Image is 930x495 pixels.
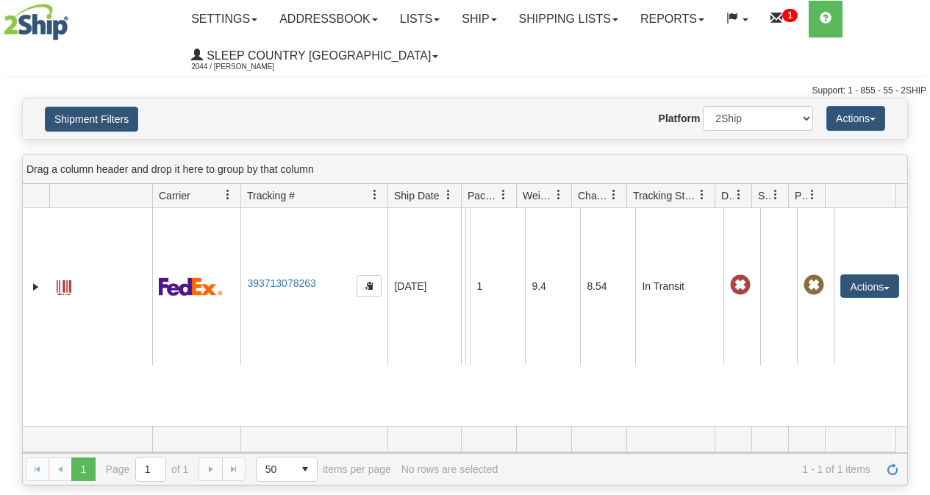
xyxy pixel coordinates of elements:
div: No rows are selected [401,463,498,475]
div: Support: 1 - 855 - 55 - 2SHIP [4,85,926,97]
a: Addressbook [268,1,389,38]
a: Expand [29,279,43,294]
span: Pickup Not Assigned [804,275,824,296]
button: Actions [826,106,885,131]
a: Charge filter column settings [601,182,626,207]
td: [DATE] [387,208,461,365]
a: Shipping lists [508,1,629,38]
div: grid grouping header [23,155,907,184]
label: Platform [659,111,701,126]
span: Pickup Status [795,188,807,203]
a: Weight filter column settings [546,182,571,207]
a: Sleep Country [GEOGRAPHIC_DATA] 2044 / [PERSON_NAME] [180,38,449,74]
span: select [293,457,317,481]
td: 8.54 [580,208,635,365]
a: Shipment Issues filter column settings [763,182,788,207]
img: logo2044.jpg [4,4,68,40]
button: Copy to clipboard [357,275,382,297]
img: 2 - FedEx Express® [159,277,223,296]
span: Page of 1 [106,457,189,482]
span: Ship Date [394,188,439,203]
span: Sleep Country [GEOGRAPHIC_DATA] [203,49,431,62]
a: Ship Date filter column settings [436,182,461,207]
td: 9.4 [525,208,580,365]
span: Weight [523,188,554,203]
span: Packages [468,188,498,203]
button: Shipment Filters [45,107,138,132]
span: Late [730,275,751,296]
span: Carrier [159,188,190,203]
a: 1 [759,1,809,38]
span: 50 [265,462,285,477]
a: Tracking # filter column settings [362,182,387,207]
iframe: chat widget [896,172,929,322]
td: [PERSON_NAME] [PERSON_NAME] CA ON TORONTO M4Y 2T3 [465,208,470,365]
a: Packages filter column settings [491,182,516,207]
span: 2044 / [PERSON_NAME] [191,60,301,74]
input: Page 1 [136,457,165,481]
a: Delivery Status filter column settings [726,182,751,207]
span: Tracking Status [633,188,697,203]
td: In Transit [635,208,723,365]
span: Tracking # [247,188,295,203]
button: Actions [840,274,899,298]
a: Tracking Status filter column settings [690,182,715,207]
td: 1 [470,208,525,365]
span: Delivery Status [721,188,734,203]
span: Charge [578,188,609,203]
span: items per page [256,457,391,482]
span: Page sizes drop down [256,457,318,482]
a: Label [57,274,71,297]
td: Beco Industries Shipping department [GEOGRAPHIC_DATA] [GEOGRAPHIC_DATA] [GEOGRAPHIC_DATA] H1J 0A8 [461,208,465,365]
a: Carrier filter column settings [215,182,240,207]
a: Reports [629,1,715,38]
a: Settings [180,1,268,38]
span: Page 1 [71,457,95,481]
a: 393713078263 [247,277,315,289]
a: Lists [389,1,451,38]
span: Shipment Issues [758,188,770,203]
a: Refresh [881,457,904,481]
sup: 1 [782,9,798,22]
a: Pickup Status filter column settings [800,182,825,207]
a: Ship [451,1,507,38]
span: 1 - 1 of 1 items [508,463,870,475]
